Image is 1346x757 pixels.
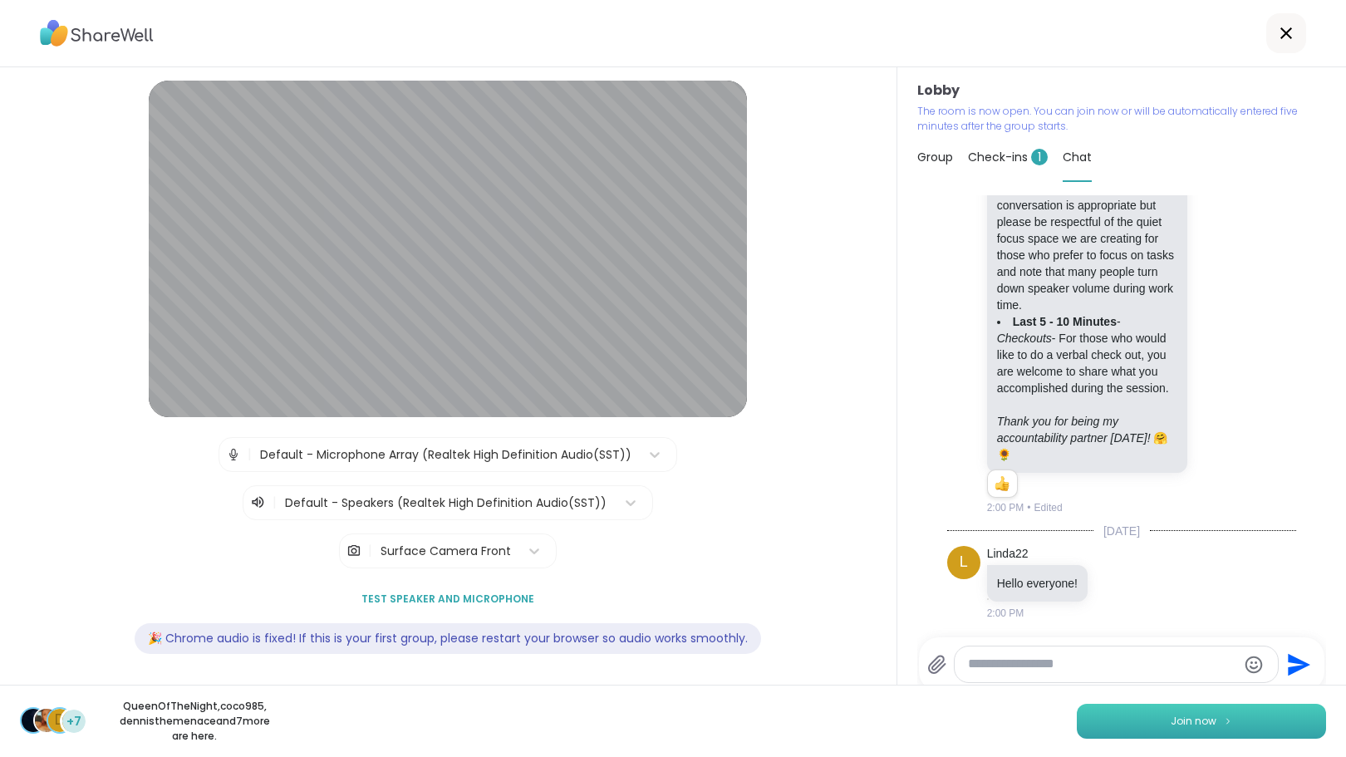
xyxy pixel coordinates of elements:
[1031,149,1048,165] span: 1
[917,81,1326,101] h3: Lobby
[997,313,1177,396] li: - - For those who would like to do a verbal check out, you are welcome to share what you accompli...
[1171,714,1216,729] span: Join now
[993,477,1010,490] button: Reactions: like
[988,470,1017,497] div: Reaction list
[1034,500,1063,515] span: Edited
[22,709,45,732] img: QueenOfTheNight
[346,534,361,568] img: Camera
[66,713,81,730] span: +7
[968,656,1237,673] textarea: Type your message
[1027,500,1030,515] span: •
[260,446,631,464] div: Default - Microphone Array (Realtek High Definition Audio(SST))
[917,104,1326,134] p: The room is now open. You can join now or will be automatically entered five minutes after the gr...
[1153,431,1167,445] span: 🤗
[35,709,58,732] img: coco985
[1093,523,1150,539] span: [DATE]
[1077,704,1326,739] button: Join now
[248,438,252,471] span: |
[1223,716,1233,725] img: ShareWell Logomark
[1063,149,1092,165] span: Chat
[55,710,65,731] span: d
[101,699,287,744] p: QueenOfTheNight , coco985 , dennisthemenace and 7 more are here.
[968,149,1048,165] span: Check-ins
[960,551,968,573] span: L
[273,493,277,513] span: |
[381,543,511,560] div: Surface Camera Front
[1244,655,1264,675] button: Emoji picker
[355,582,541,617] button: Test speaker and microphone
[368,534,372,568] span: |
[987,606,1024,621] span: 2:00 PM
[997,415,1151,445] em: Thank you for being my accountability partner [DATE]!
[997,575,1078,592] p: Hello everyone!
[987,500,1024,515] span: 2:00 PM
[997,332,1052,345] em: Checkouts
[226,438,241,471] img: Microphone
[135,623,761,654] div: 🎉 Chrome audio is fixed! If this is your first group, please restart your browser so audio works ...
[1279,646,1316,683] button: Send
[987,546,1029,563] a: Linda22
[997,448,1011,461] span: 🌻
[1013,315,1117,328] strong: Last 5 - 10 Minutes
[40,14,154,52] img: ShareWell Logo
[917,149,953,165] span: Group
[361,592,534,607] span: Test speaker and microphone
[997,147,1177,313] li: - - We will mute ourselves and complete our tasks separately. Gentle conversation is appropriate ...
